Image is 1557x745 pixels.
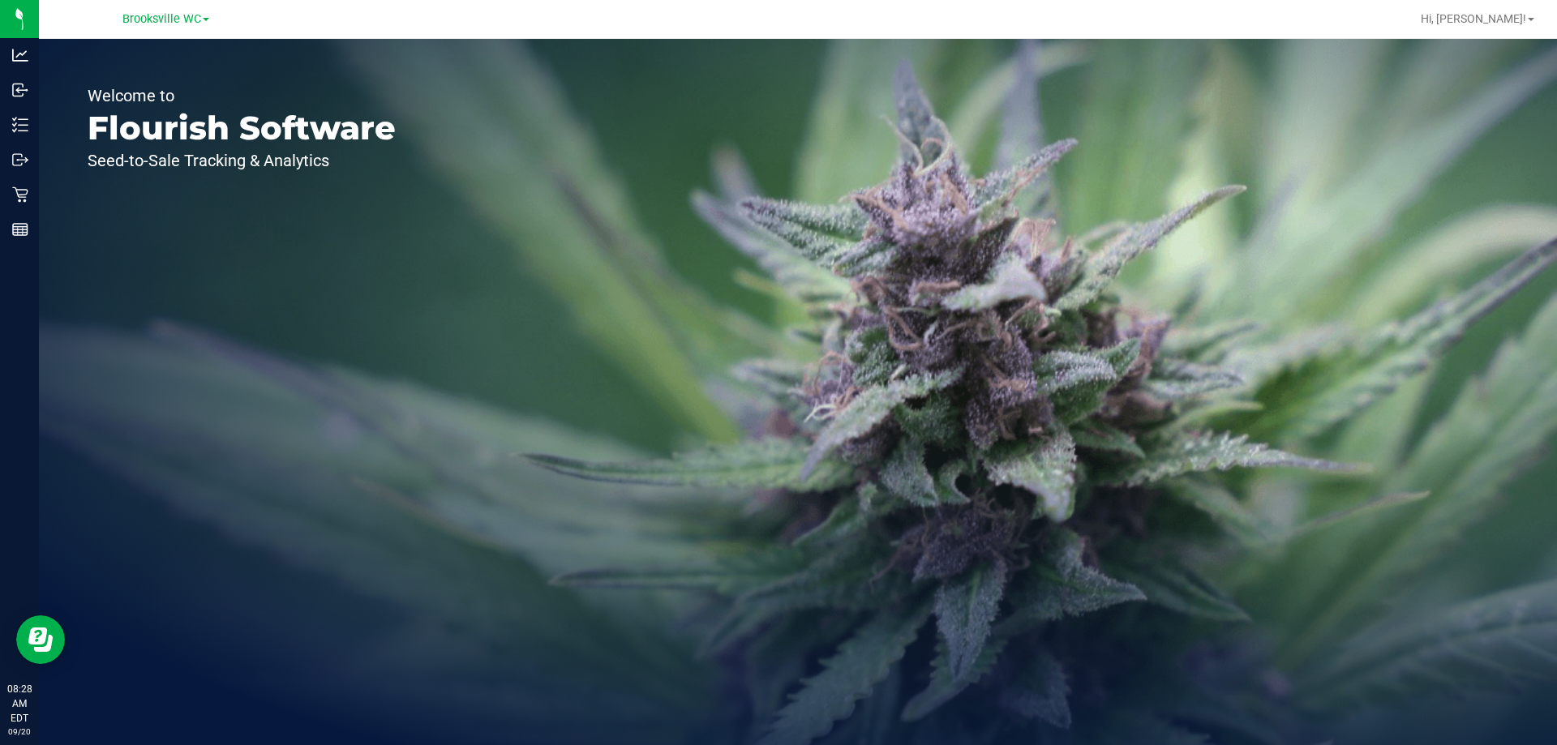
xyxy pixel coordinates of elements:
span: Hi, [PERSON_NAME]! [1421,12,1526,25]
p: Welcome to [88,88,396,104]
p: Flourish Software [88,112,396,144]
inline-svg: Analytics [12,47,28,63]
inline-svg: Reports [12,221,28,238]
span: Brooksville WC [122,12,201,26]
inline-svg: Retail [12,186,28,203]
inline-svg: Inbound [12,82,28,98]
p: Seed-to-Sale Tracking & Analytics [88,152,396,169]
p: 09/20 [7,726,32,738]
iframe: Resource center [16,615,65,664]
inline-svg: Outbound [12,152,28,168]
p: 08:28 AM EDT [7,682,32,726]
inline-svg: Inventory [12,117,28,133]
